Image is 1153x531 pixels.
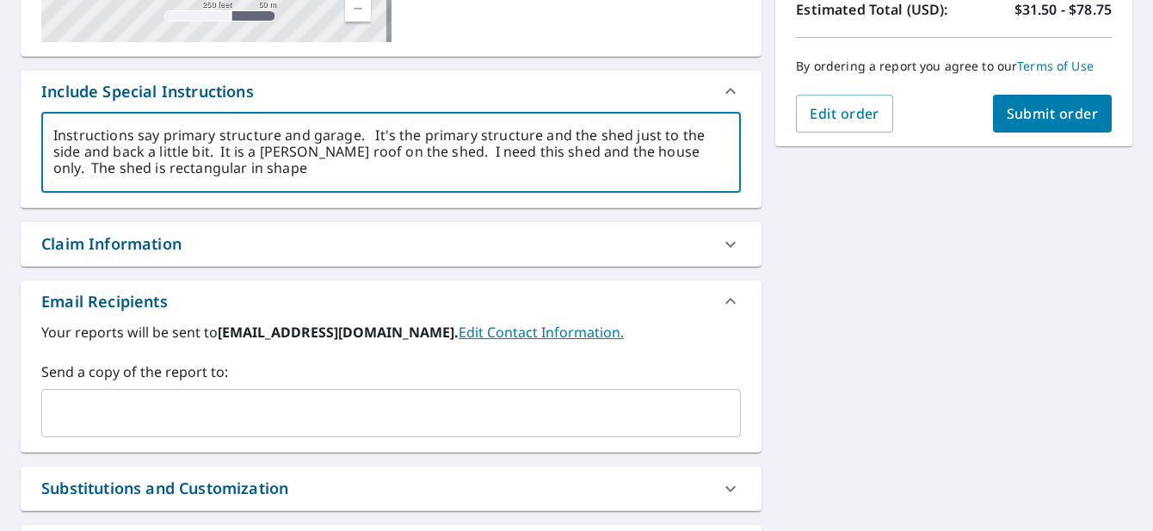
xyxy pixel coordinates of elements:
[796,59,1112,74] p: By ordering a report you agree to our
[41,361,741,382] label: Send a copy of the report to:
[53,128,729,177] textarea: Instructions say primary structure and garage. It's the primary structure and the shed just to th...
[41,80,254,103] div: Include Special Instructions
[21,222,761,266] div: Claim Information
[1007,104,1099,123] span: Submit order
[41,322,741,343] label: Your reports will be sent to
[993,95,1113,133] button: Submit order
[1017,58,1094,74] a: Terms of Use
[796,95,893,133] button: Edit order
[21,71,761,112] div: Include Special Instructions
[459,323,624,342] a: EditContactInfo
[41,477,288,500] div: Substitutions and Customization
[41,290,168,313] div: Email Recipients
[21,466,761,510] div: Substitutions and Customization
[41,232,182,256] div: Claim Information
[21,281,761,322] div: Email Recipients
[218,323,459,342] b: [EMAIL_ADDRESS][DOMAIN_NAME].
[810,104,879,123] span: Edit order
